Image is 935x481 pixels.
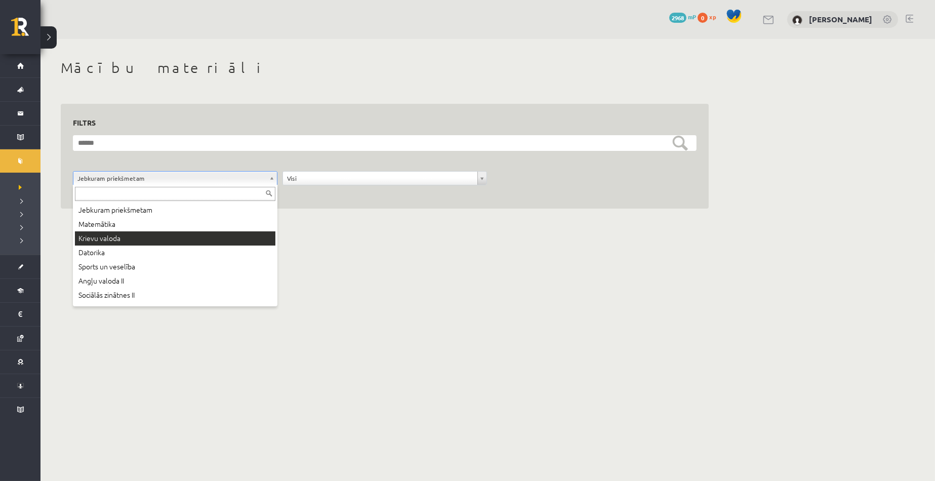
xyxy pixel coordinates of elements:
[75,231,275,246] div: Krievu valoda
[75,274,275,288] div: Angļu valoda II
[75,302,275,316] div: Uzņēmējdarbības pamati (Specializētais kurss)
[75,217,275,231] div: Matemātika
[75,260,275,274] div: Sports un veselība
[75,203,275,217] div: Jebkuram priekšmetam
[75,246,275,260] div: Datorika
[75,288,275,302] div: Sociālās zinātnes II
